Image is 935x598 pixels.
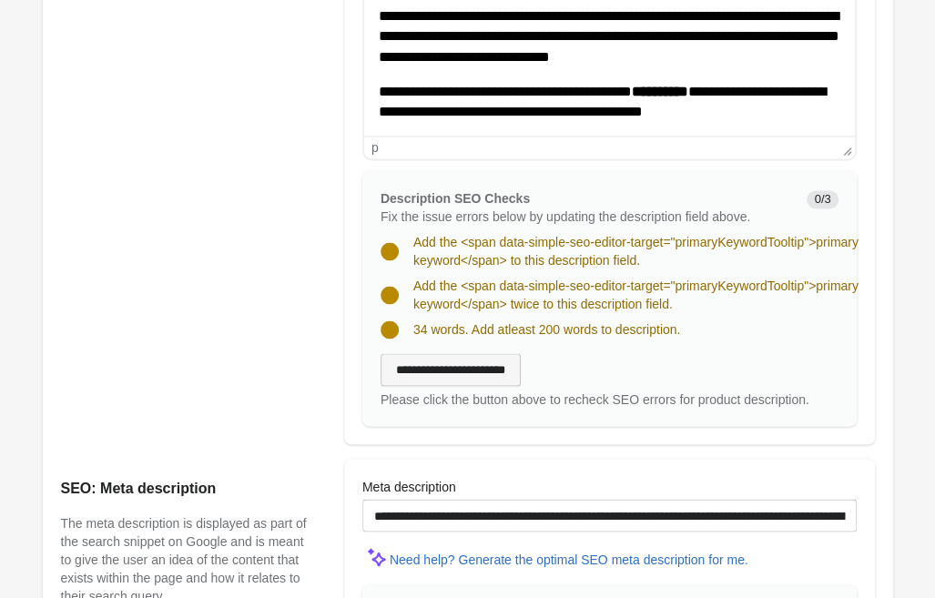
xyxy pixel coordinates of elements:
[381,390,838,408] div: Please click the button above to recheck SEO errors for product description.
[413,322,680,337] span: 34 words. Add atleast 200 words to description.
[381,208,793,226] p: Fix the issue errors below by updating the description field above.
[390,552,748,566] div: Need help? Generate the optimal SEO meta description for me.
[362,477,456,495] label: Meta description
[807,190,838,208] span: 0/3
[362,542,390,570] img: MagicMinor-0c7ff6cd6e0e39933513fd390ee66b6c2ef63129d1617a7e6fa9320d2ce6cec8.svg
[413,279,859,311] span: Add the <span data-simple-seo-editor-target="primaryKeywordTooltip">primary keyword</span> twice ...
[413,235,859,268] span: Add the <span data-simple-seo-editor-target="primaryKeywordTooltip">primary keyword</span> to thi...
[61,477,308,499] h2: SEO: Meta description
[836,137,855,158] div: Press the Up and Down arrow keys to resize the editor.
[381,191,530,206] span: Description SEO Checks
[382,542,756,575] button: Need help? Generate the optimal SEO meta description for me.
